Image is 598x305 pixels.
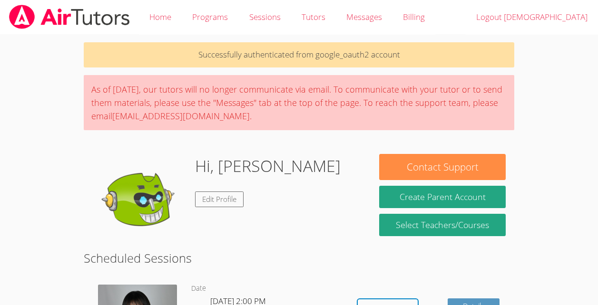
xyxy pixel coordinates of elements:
dt: Date [191,283,206,295]
img: default.png [92,154,187,249]
img: airtutors_banner-c4298cdbf04f3fff15de1276eac7730deb9818008684d7c2e4769d2f7ddbe033.png [8,5,131,29]
button: Contact Support [379,154,505,180]
span: Messages [346,11,382,22]
h2: Scheduled Sessions [84,249,514,267]
h1: Hi, [PERSON_NAME] [195,154,341,178]
p: Successfully authenticated from google_oauth2 account [84,42,514,67]
a: Select Teachers/Courses [379,214,505,236]
div: As of [DATE], our tutors will no longer communicate via email. To communicate with your tutor or ... [84,75,514,130]
button: Create Parent Account [379,186,505,208]
a: Edit Profile [195,191,244,207]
